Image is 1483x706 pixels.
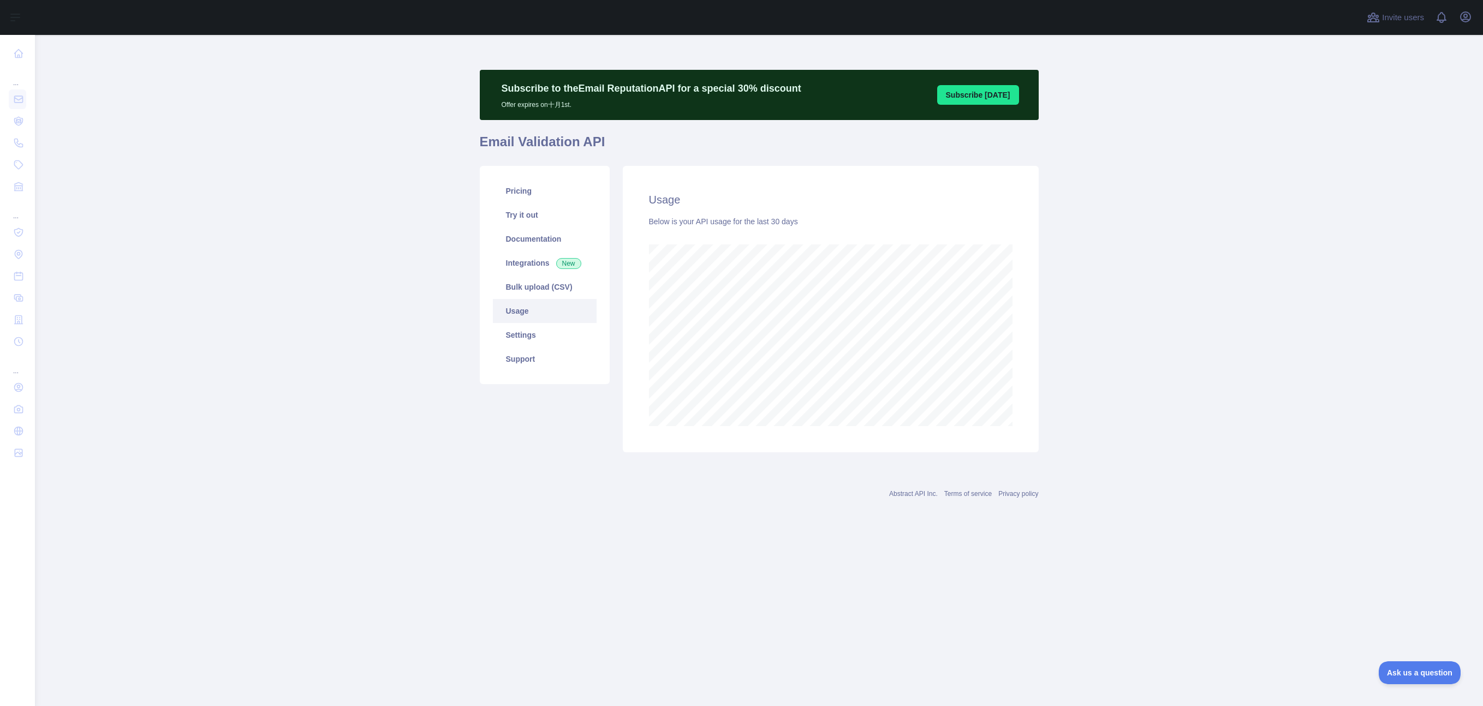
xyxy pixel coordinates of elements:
div: ... [9,354,26,375]
h1: Email Validation API [480,133,1039,159]
p: Offer expires on 十月 1st. [502,96,801,109]
a: Terms of service [944,490,992,498]
a: Settings [493,323,597,347]
h2: Usage [649,192,1013,207]
button: Invite users [1365,9,1426,26]
div: ... [9,65,26,87]
a: Documentation [493,227,597,251]
span: New [556,258,581,269]
div: Below is your API usage for the last 30 days [649,216,1013,227]
a: Try it out [493,203,597,227]
a: Integrations New [493,251,597,275]
button: Subscribe [DATE] [937,85,1019,105]
a: Usage [493,299,597,323]
iframe: Toggle Customer Support [1379,661,1461,684]
a: Bulk upload (CSV) [493,275,597,299]
p: Subscribe to the Email Reputation API for a special 30 % discount [502,81,801,96]
a: Abstract API Inc. [889,490,938,498]
a: Privacy policy [998,490,1038,498]
a: Support [493,347,597,371]
span: Invite users [1382,11,1424,24]
div: ... [9,199,26,220]
a: Pricing [493,179,597,203]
